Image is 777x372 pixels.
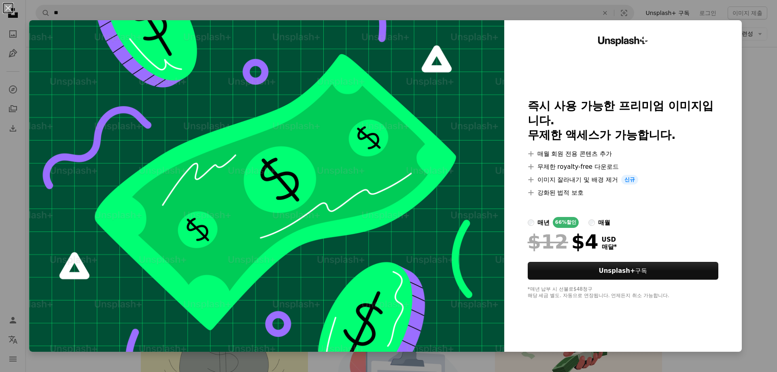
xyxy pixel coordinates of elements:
span: USD [602,236,617,243]
li: 강화된 법적 보호 [528,188,719,198]
div: 매월 [598,218,610,227]
div: $4 [528,231,599,252]
li: 매월 회원 전용 콘텐츠 추가 [528,149,719,159]
button: Unsplash+구독 [528,262,719,280]
input: 매월 [588,219,595,226]
span: 신규 [621,175,638,185]
div: 매년 [537,218,550,227]
li: 이미지 잘라내기 및 배경 제거 [528,175,719,185]
strong: Unsplash+ [599,267,635,274]
h2: 즉시 사용 가능한 프리미엄 이미지입니다. 무제한 액세스가 가능합니다. [528,99,719,142]
span: $12 [528,231,568,252]
li: 무제한 royalty-free 다운로드 [528,162,719,172]
div: *매년 납부 시 선불로 $48 청구 해당 세금 별도. 자동으로 연장됩니다. 언제든지 취소 가능합니다. [528,286,719,299]
div: 66% 할인 [553,217,579,228]
input: 매년66%할인 [528,219,534,226]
